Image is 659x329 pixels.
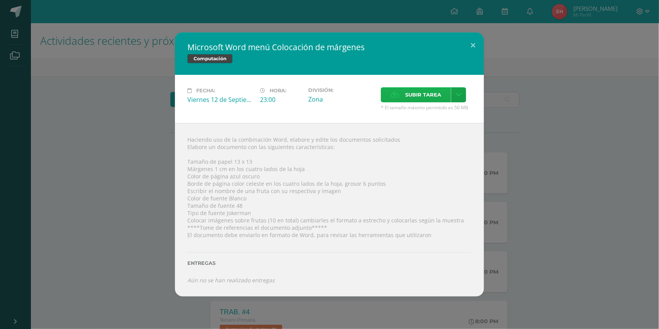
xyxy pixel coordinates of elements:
[405,88,441,102] span: Subir tarea
[381,104,472,111] span: * El tamaño máximo permitido es 50 MB
[260,95,302,104] div: 23:00
[187,95,254,104] div: Viernes 12 de Septiembre
[187,276,275,284] i: Aún no se han realizado entregas
[270,88,286,93] span: Hora:
[308,87,375,93] label: División:
[462,32,484,59] button: Close (Esc)
[308,95,375,103] div: Zona
[187,54,233,63] span: Computación
[196,88,215,93] span: Fecha:
[187,42,472,53] h2: Microsoft Word menú Colocación de márgenes
[187,260,472,266] label: Entregas
[175,123,484,297] div: Haciendo uso de la combinación Word, elabore y edite los documentos solicitados Elabore un docume...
